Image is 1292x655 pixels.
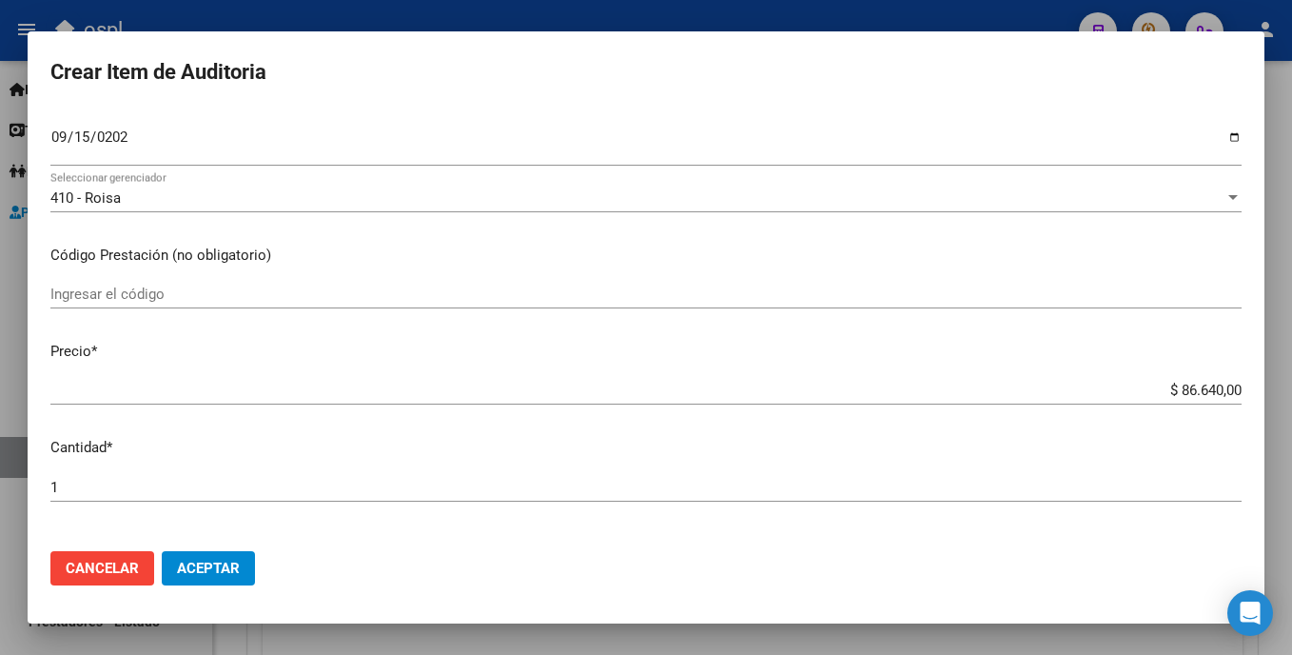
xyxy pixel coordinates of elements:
[50,189,121,207] span: 410 - Roisa
[50,54,1242,90] h2: Crear Item de Auditoria
[50,551,154,586] button: Cancelar
[50,245,1242,267] p: Código Prestación (no obligatorio)
[177,560,240,577] span: Aceptar
[1227,590,1273,636] div: Open Intercom Messenger
[66,560,139,577] span: Cancelar
[50,341,1242,363] p: Precio
[50,437,1242,459] p: Cantidad
[50,533,1242,555] p: Monto Item
[162,551,255,586] button: Aceptar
